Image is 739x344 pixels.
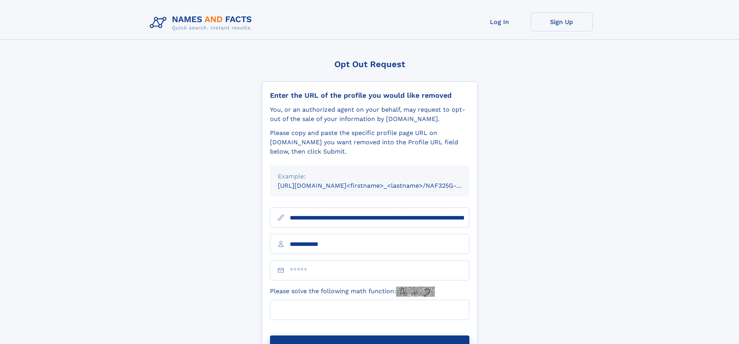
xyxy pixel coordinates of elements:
div: Opt Out Request [262,59,478,69]
a: Log In [469,12,531,31]
div: Enter the URL of the profile you would like removed [270,91,469,100]
img: Logo Names and Facts [147,12,258,33]
div: Example: [278,172,462,181]
a: Sign Up [531,12,593,31]
small: [URL][DOMAIN_NAME]<firstname>_<lastname>/NAF325G-xxxxxxxx [278,182,484,189]
div: Please copy and paste the specific profile page URL on [DOMAIN_NAME] you want removed into the Pr... [270,128,469,156]
label: Please solve the following math function: [270,287,435,297]
div: You, or an authorized agent on your behalf, may request to opt-out of the sale of your informatio... [270,105,469,124]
